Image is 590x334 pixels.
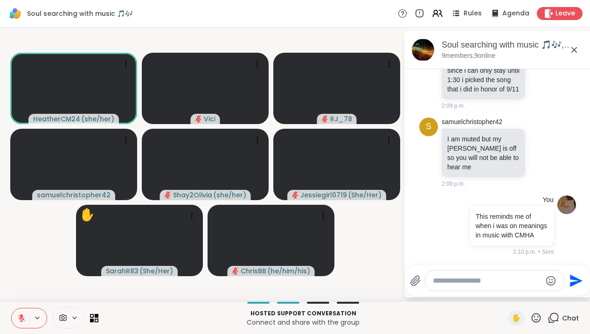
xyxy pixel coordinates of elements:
[464,9,482,18] span: Rules
[502,9,529,18] span: Agenda
[330,114,352,124] span: RJ_78
[213,190,246,200] span: ( she/her )
[104,318,502,327] p: Connect and share with the group
[195,116,202,122] span: audio-muted
[204,114,215,124] span: Vici
[348,190,382,200] span: ( She/Her )
[37,190,111,200] span: samuelchristopher42
[513,248,536,256] span: 2:10 p.m.
[412,39,434,61] img: Soul searching with music 🎵🎶, Sep 11
[300,190,347,200] span: Jessiegirl0719
[426,120,431,133] span: s
[433,276,541,285] textarea: Type your message
[139,266,173,276] span: ( She/Her )
[545,275,556,286] button: Emoji picker
[542,195,554,205] h4: You
[447,66,520,94] p: since i can only stay until 1:30 i picked the song that i did in honor of 9/11
[165,192,171,198] span: audio-muted
[442,51,495,61] p: 9 members, 9 online
[173,190,212,200] span: Shay2Olivia
[564,270,585,291] button: Send
[447,134,520,172] p: I am muted but my [PERSON_NAME] is off so you will not be able to hear me
[476,212,548,240] p: This reminds me of when i was on meanings in music with CMHA
[241,266,266,276] span: ChrisBB
[442,102,465,110] span: 2:09 p.m.
[562,313,579,323] span: Chat
[555,9,575,18] span: Leave
[442,180,465,188] span: 2:09 p.m.
[542,248,554,256] span: Sent
[33,114,80,124] span: HeatherCM24
[104,309,502,318] p: Hosted support conversation
[442,118,502,127] a: samuelchristopher42
[267,266,310,276] span: ( he/him/his )
[27,9,133,18] span: Soul searching with music 🎵🎶
[557,195,576,214] img: https://sharewell-space-live.sfo3.digitaloceanspaces.com/user-generated/9f3a56fe-d162-402e-87a9-e...
[442,39,583,51] div: Soul searching with music 🎵🎶, [DATE]
[512,313,521,324] span: ✋
[232,268,239,274] span: audio-muted
[7,6,23,21] img: ShareWell Logomark
[81,114,114,124] span: ( she/her )
[292,192,298,198] span: audio-muted
[106,266,139,276] span: SarahR83
[538,248,540,256] span: •
[322,116,328,122] span: audio-muted
[80,206,95,224] div: ✋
